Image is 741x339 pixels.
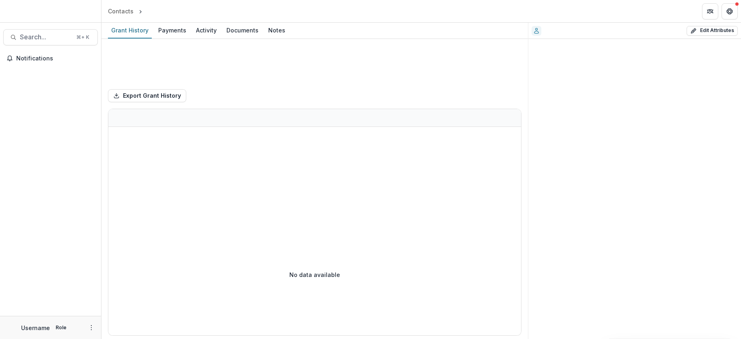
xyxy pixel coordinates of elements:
[265,24,289,36] div: Notes
[193,23,220,39] a: Activity
[108,24,152,36] div: Grant History
[108,89,186,102] button: Export Grant History
[16,55,95,62] span: Notifications
[289,270,340,279] p: No data available
[223,23,262,39] a: Documents
[722,3,738,19] button: Get Help
[687,26,738,36] button: Edit Attributes
[193,24,220,36] div: Activity
[86,323,96,333] button: More
[155,24,190,36] div: Payments
[3,29,98,45] button: Search...
[105,5,137,17] a: Contacts
[702,3,718,19] button: Partners
[3,52,98,65] button: Notifications
[21,324,50,332] p: Username
[108,23,152,39] a: Grant History
[265,23,289,39] a: Notes
[108,7,134,15] div: Contacts
[75,33,91,42] div: ⌘ + K
[20,33,71,41] span: Search...
[53,324,69,331] p: Role
[155,23,190,39] a: Payments
[223,24,262,36] div: Documents
[105,5,179,17] nav: breadcrumb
